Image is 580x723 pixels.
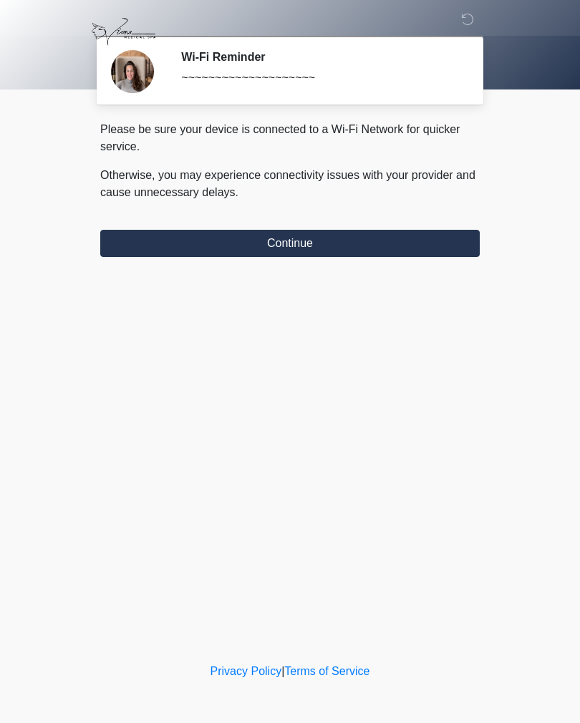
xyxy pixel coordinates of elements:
[211,665,282,677] a: Privacy Policy
[236,186,238,198] span: .
[111,50,154,93] img: Agent Avatar
[100,230,480,257] button: Continue
[281,665,284,677] a: |
[181,69,458,87] div: ~~~~~~~~~~~~~~~~~~~~
[86,11,161,53] img: Viona Medical Spa Logo
[284,665,369,677] a: Terms of Service
[100,167,480,201] p: Otherwise, you may experience connectivity issues with your provider and cause unnecessary delays
[100,121,480,155] p: Please be sure your device is connected to a Wi-Fi Network for quicker service.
